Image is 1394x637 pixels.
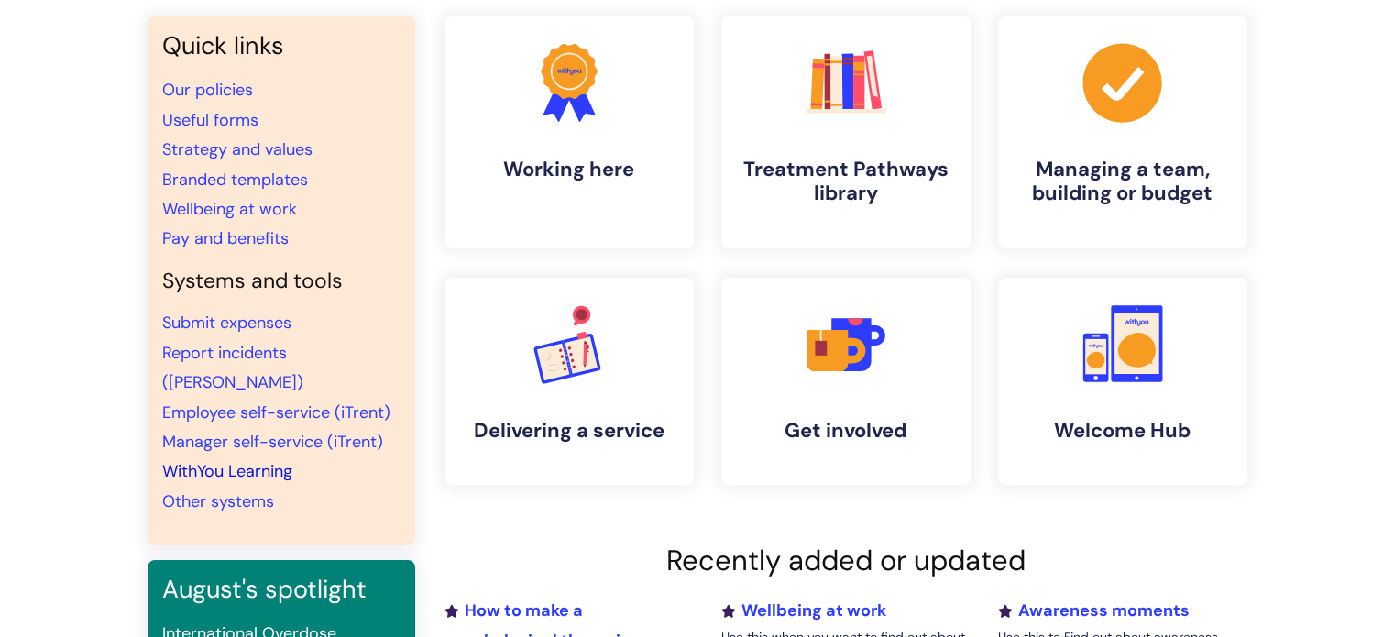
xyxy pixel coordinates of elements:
[998,16,1247,248] a: Managing a team, building or budget
[162,431,383,453] a: Manager self-service (iTrent)
[721,278,971,485] a: Get involved
[162,198,297,220] a: Wellbeing at work
[1013,419,1233,443] h4: Welcome Hub
[721,16,971,248] a: Treatment Pathways library
[162,342,303,393] a: Report incidents ([PERSON_NAME])
[459,419,679,443] h4: Delivering a service
[162,575,401,604] h3: August's spotlight
[162,490,274,512] a: Other systems
[162,79,253,101] a: Our policies
[445,278,694,485] a: Delivering a service
[445,16,694,248] a: Working here
[736,158,956,206] h4: Treatment Pathways library
[162,460,292,482] a: WithYou Learning
[162,401,390,423] a: Employee self-service (iTrent)
[162,269,401,294] h4: Systems and tools
[162,169,308,191] a: Branded templates
[998,278,1247,485] a: Welcome Hub
[162,109,258,131] a: Useful forms
[720,599,885,621] a: Wellbeing at work
[162,227,289,249] a: Pay and benefits
[445,544,1247,577] h2: Recently added or updated
[162,312,291,334] a: Submit expenses
[459,158,679,181] h4: Working here
[162,138,313,160] a: Strategy and values
[162,31,401,60] h3: Quick links
[736,419,956,443] h4: Get involved
[1013,158,1233,206] h4: Managing a team, building or budget
[997,599,1189,621] a: Awareness moments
